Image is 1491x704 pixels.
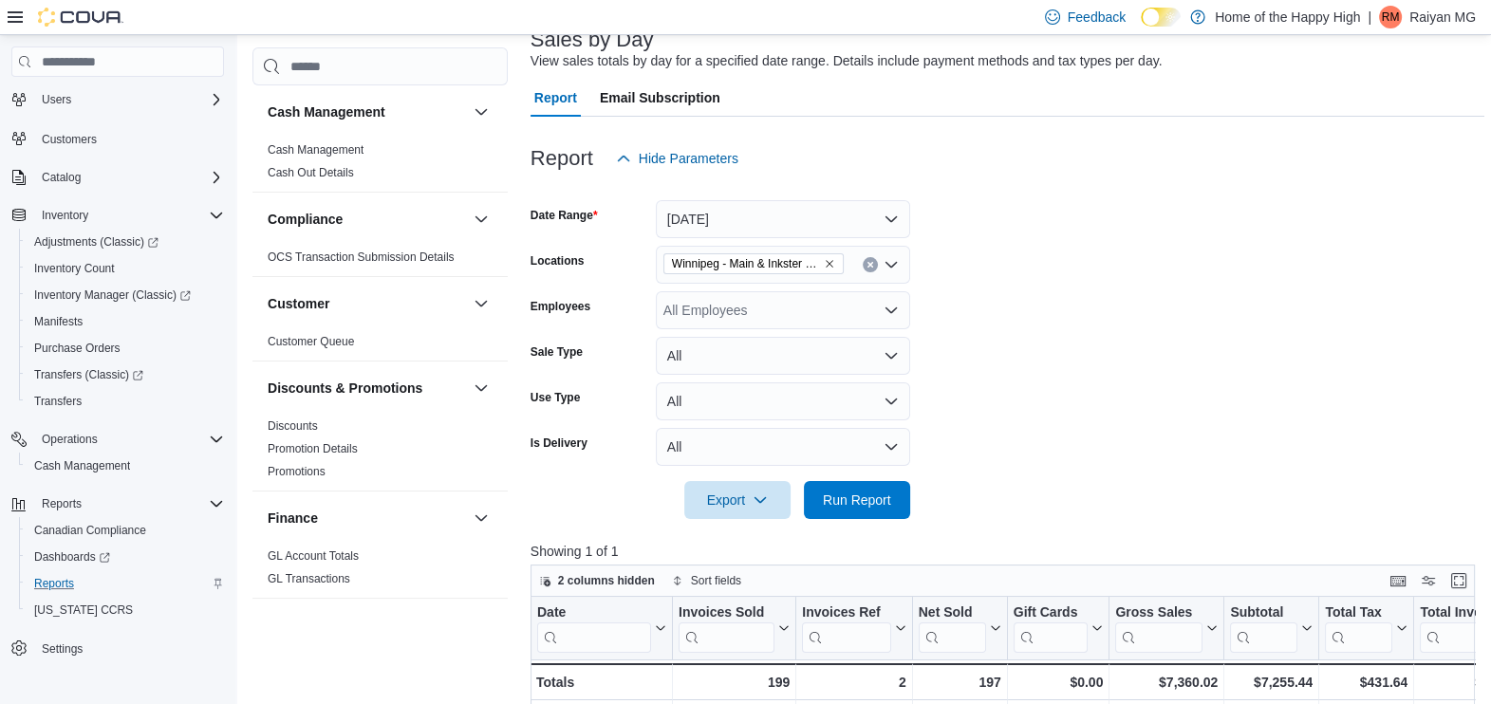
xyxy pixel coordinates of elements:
[1141,8,1181,28] input: Dark Mode
[918,604,1000,653] button: Net Sold
[252,246,508,276] div: Compliance
[268,419,318,433] a: Discounts
[802,604,905,653] button: Invoices Ref
[34,88,79,111] button: Users
[531,542,1484,561] p: Showing 1 of 1
[656,200,910,238] button: [DATE]
[531,51,1163,71] div: View sales totals by day for a specified date range. Details include payment methods and tax type...
[656,382,910,420] button: All
[4,426,232,453] button: Operations
[268,102,466,121] button: Cash Management
[34,637,224,660] span: Settings
[27,231,166,253] a: Adjustments (Classic)
[4,86,232,113] button: Users
[27,363,224,386] span: Transfers (Classic)
[268,335,354,348] a: Customer Queue
[684,481,791,519] button: Export
[27,310,90,333] a: Manifests
[1115,604,1202,622] div: Gross Sales
[252,415,508,491] div: Discounts & Promotions
[19,229,232,255] a: Adjustments (Classic)
[656,337,910,375] button: All
[1215,6,1360,28] p: Home of the Happy High
[268,143,363,157] a: Cash Management
[268,250,455,265] span: OCS Transaction Submission Details
[1230,604,1313,653] button: Subtotal
[27,599,140,621] a: [US_STATE] CCRS
[27,546,224,568] span: Dashboards
[19,570,232,597] button: Reports
[19,453,232,479] button: Cash Management
[802,604,890,622] div: Invoices Ref
[27,390,89,413] a: Transfers
[1013,604,1088,653] div: Gift Card Sales
[1230,604,1297,653] div: Subtotal
[1230,671,1313,694] div: $7,255.44
[42,432,98,447] span: Operations
[19,282,232,308] a: Inventory Manager (Classic)
[4,164,232,191] button: Catalog
[27,390,224,413] span: Transfers
[38,8,123,27] img: Cova
[19,544,232,570] a: Dashboards
[252,139,508,192] div: Cash Management
[1447,569,1470,592] button: Enter fullscreen
[34,428,224,451] span: Operations
[470,507,493,529] button: Finance
[824,258,835,269] button: Remove Winnipeg - Main & Inkster - The Joint from selection in this group
[27,546,118,568] a: Dashboards
[268,210,343,229] h3: Compliance
[639,149,738,168] span: Hide Parameters
[34,549,110,565] span: Dashboards
[531,569,662,592] button: 2 columns hidden
[268,572,350,585] a: GL Transactions
[268,548,359,564] span: GL Account Totals
[34,394,82,409] span: Transfers
[268,210,466,229] button: Compliance
[34,128,104,151] a: Customers
[34,492,224,515] span: Reports
[268,549,359,563] a: GL Account Totals
[34,261,115,276] span: Inventory Count
[679,604,774,653] div: Invoices Sold
[802,671,905,694] div: 2
[19,361,232,388] a: Transfers (Classic)
[1368,6,1371,28] p: |
[863,257,878,272] button: Clear input
[4,635,232,662] button: Settings
[268,379,466,398] button: Discounts & Promotions
[1417,569,1440,592] button: Display options
[268,334,354,349] span: Customer Queue
[531,435,587,451] label: Is Delivery
[531,253,585,269] label: Locations
[27,257,122,280] a: Inventory Count
[804,481,910,519] button: Run Report
[1230,604,1297,622] div: Subtotal
[1013,604,1088,622] div: Gift Cards
[4,491,232,517] button: Reports
[27,337,224,360] span: Purchase Orders
[1387,569,1409,592] button: Keyboard shortcuts
[27,284,198,306] a: Inventory Manager (Classic)
[27,519,154,542] a: Canadian Compliance
[42,170,81,185] span: Catalog
[679,604,774,622] div: Invoices Sold
[531,390,580,405] label: Use Type
[268,379,422,398] h3: Discounts & Promotions
[558,573,655,588] span: 2 columns hidden
[34,492,89,515] button: Reports
[918,604,985,622] div: Net Sold
[268,441,358,456] span: Promotion Details
[1013,604,1103,653] button: Gift Cards
[27,454,224,477] span: Cash Management
[34,166,224,189] span: Catalog
[42,208,88,223] span: Inventory
[608,139,746,177] button: Hide Parameters
[268,166,354,179] a: Cash Out Details
[34,341,121,356] span: Purchase Orders
[268,442,358,455] a: Promotion Details
[656,428,910,466] button: All
[268,294,329,313] h3: Customer
[268,509,466,528] button: Finance
[268,509,318,528] h3: Finance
